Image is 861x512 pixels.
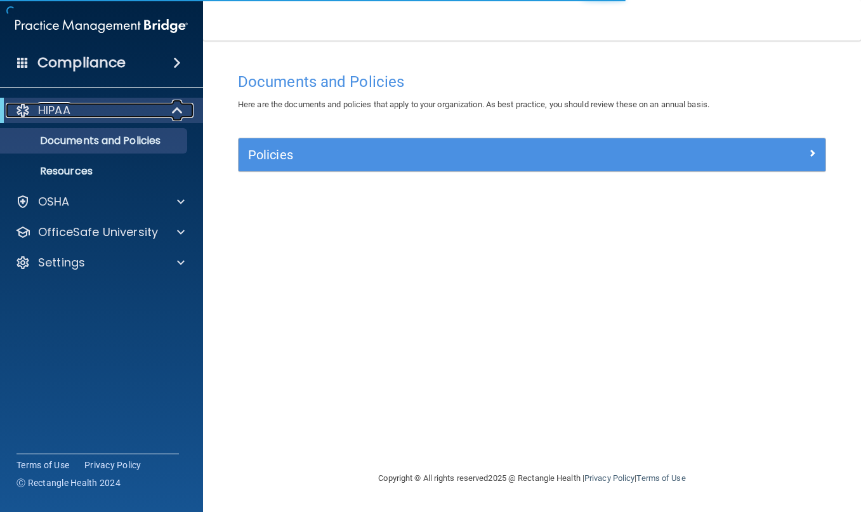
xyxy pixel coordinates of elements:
span: Here are the documents and policies that apply to your organization. As best practice, you should... [238,100,709,109]
span: Ⓒ Rectangle Health 2024 [16,476,121,489]
img: PMB logo [15,13,188,39]
a: Policies [248,145,816,165]
p: OSHA [38,194,70,209]
a: Terms of Use [636,473,685,483]
a: Settings [15,255,185,270]
p: OfficeSafe University [38,225,158,240]
a: OSHA [15,194,185,209]
p: Settings [38,255,85,270]
p: Documents and Policies [8,135,181,147]
h4: Compliance [37,54,126,72]
div: Copyright © All rights reserved 2025 @ Rectangle Health | | [301,458,764,499]
p: Resources [8,165,181,178]
a: Privacy Policy [584,473,634,483]
h4: Documents and Policies [238,74,826,90]
a: Privacy Policy [84,459,141,471]
a: HIPAA [15,103,184,118]
h5: Policies [248,148,669,162]
p: HIPAA [38,103,70,118]
a: Terms of Use [16,459,69,471]
a: OfficeSafe University [15,225,185,240]
iframe: Drift Widget Chat Controller [641,422,846,473]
